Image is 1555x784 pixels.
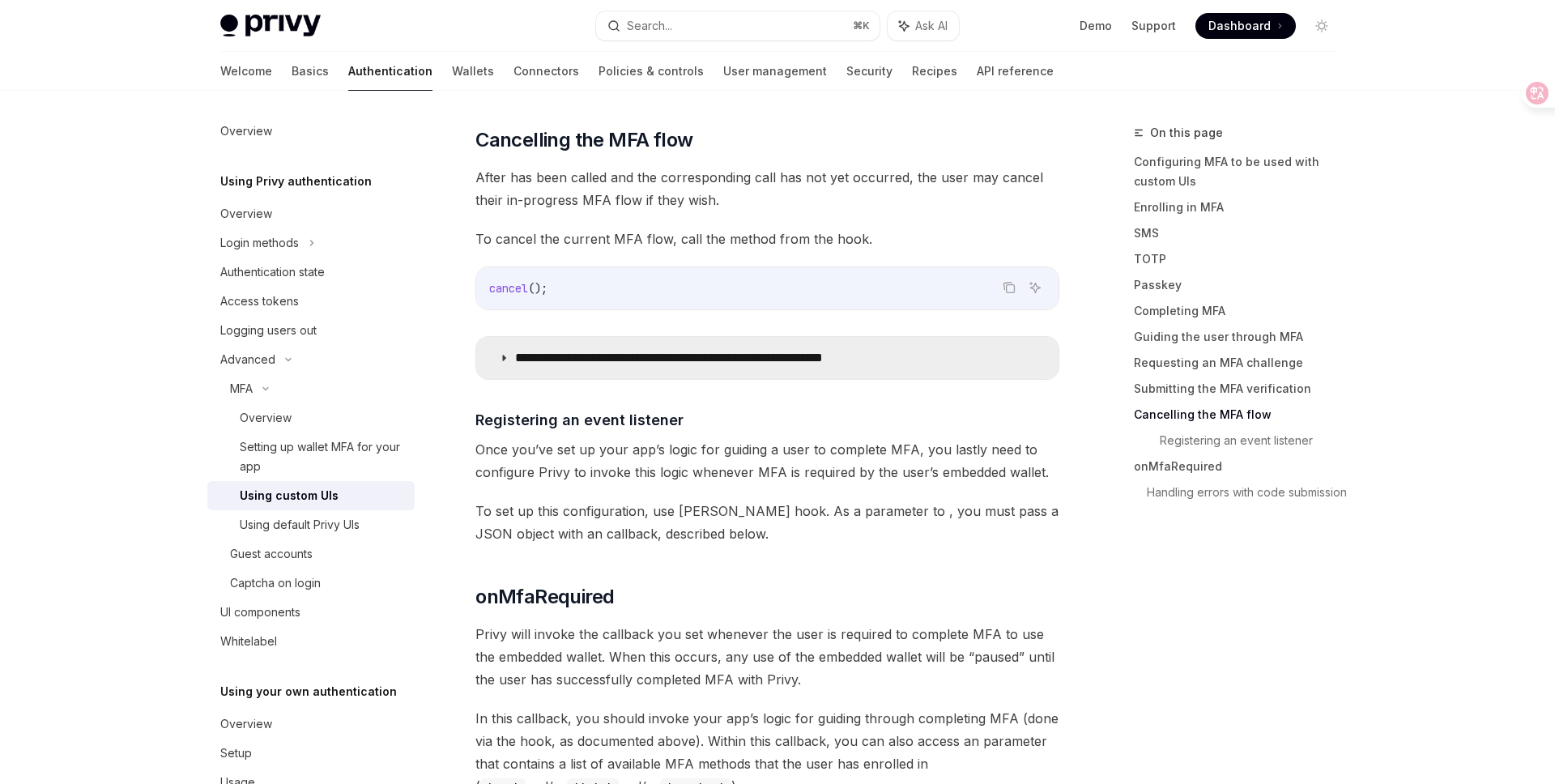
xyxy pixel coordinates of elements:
a: Overview [207,403,415,432]
a: API reference [977,52,1054,91]
a: Demo [1080,18,1112,34]
a: Handling errors with code submission [1147,479,1348,505]
a: Authentication state [207,258,415,287]
a: Captcha on login [207,569,415,598]
a: Setup [207,739,415,768]
button: Ask AI [1025,277,1046,298]
a: Setting up wallet MFA for your app [207,432,415,481]
div: Setup [220,744,252,763]
a: Logging users out [207,316,415,345]
button: Toggle dark mode [1309,13,1335,39]
h5: Using your own authentication [220,682,397,701]
a: Guiding the user through MFA [1134,324,1348,350]
a: Overview [207,199,415,228]
h5: Using Privy authentication [220,172,372,191]
a: Using default Privy UIs [207,510,415,539]
span: To set up this configuration, use [PERSON_NAME] hook. As a parameter to , you must pass a JSON ob... [475,500,1059,545]
a: Using custom UIs [207,481,415,510]
a: UI components [207,598,415,627]
a: Dashboard [1195,13,1296,39]
a: Overview [207,117,415,146]
div: Overview [220,121,272,141]
div: Overview [220,204,272,224]
a: Basics [292,52,329,91]
div: UI components [220,603,300,622]
span: Cancelling the MFA flow [475,127,692,153]
div: Setting up wallet MFA for your app [240,437,405,476]
button: Search...⌘K [596,11,880,40]
div: Using custom UIs [240,486,339,505]
a: User management [723,52,827,91]
a: Wallets [452,52,494,91]
button: Ask AI [888,11,959,40]
a: Support [1131,18,1176,34]
a: onMfaRequired [1134,454,1348,479]
a: Connectors [513,52,579,91]
a: Passkey [1134,272,1348,298]
span: On this page [1150,123,1223,143]
span: Registering an event listener [475,409,684,431]
div: Access tokens [220,292,299,311]
span: Once you’ve set up your app’s logic for guiding a user to complete MFA, you lastly need to config... [475,438,1059,484]
a: Security [846,52,893,91]
div: Guest accounts [230,544,313,564]
a: Overview [207,709,415,739]
div: Captcha on login [230,573,321,593]
a: Configuring MFA to be used with custom UIs [1134,149,1348,194]
span: Privy will invoke the callback you set whenever the user is required to complete MFA to use the e... [475,623,1059,691]
div: Overview [220,714,272,734]
a: Access tokens [207,287,415,316]
a: SMS [1134,220,1348,246]
div: Using default Privy UIs [240,515,360,535]
div: Overview [240,408,292,428]
a: Guest accounts [207,539,415,569]
a: Whitelabel [207,627,415,656]
button: Copy the contents from the code block [999,277,1020,298]
span: cancel [489,281,528,296]
a: Enrolling in MFA [1134,194,1348,220]
a: Recipes [912,52,957,91]
span: Dashboard [1208,18,1271,34]
span: ⌘ K [853,19,870,32]
div: MFA [230,379,253,398]
a: Submitting the MFA verification [1134,376,1348,402]
div: Logging users out [220,321,317,340]
a: Registering an event listener [1160,428,1348,454]
div: Search... [627,16,672,36]
img: light logo [220,15,321,37]
div: Whitelabel [220,632,277,651]
span: onMfaRequired [475,584,614,610]
span: To cancel the current MFA flow, call the method from the hook. [475,228,1059,250]
div: Advanced [220,350,275,369]
a: TOTP [1134,246,1348,272]
span: After has been called and the corresponding call has not yet occurred, the user may cancel their ... [475,166,1059,211]
a: Welcome [220,52,272,91]
span: Ask AI [915,18,948,34]
span: (); [528,281,547,296]
a: Policies & controls [599,52,704,91]
a: Cancelling the MFA flow [1134,402,1348,428]
a: Requesting an MFA challenge [1134,350,1348,376]
div: Login methods [220,233,299,253]
a: Completing MFA [1134,298,1348,324]
div: Authentication state [220,262,325,282]
a: Authentication [348,52,432,91]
